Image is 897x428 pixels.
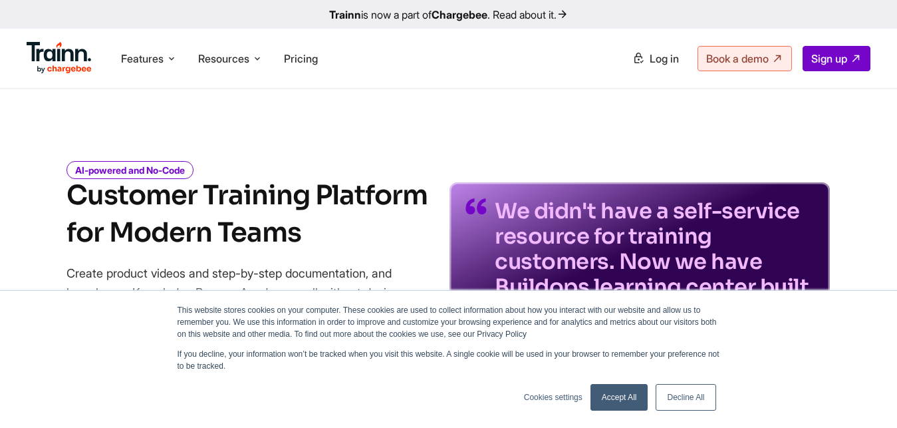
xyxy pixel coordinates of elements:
[178,304,720,340] p: This website stores cookies on your computer. These cookies are used to collect information about...
[178,348,720,372] p: If you decline, your information won’t be tracked when you visit this website. A single cookie wi...
[66,161,193,179] i: AI-powered and No-Code
[624,47,687,71] a: Log in
[284,52,318,65] a: Pricing
[590,384,648,411] a: Accept All
[524,391,582,403] a: Cookies settings
[811,52,847,65] span: Sign up
[27,42,92,74] img: Trainn Logo
[66,177,428,252] h1: Customer Training Platform for Modern Teams
[650,52,679,65] span: Log in
[495,198,814,325] p: We didn't have a self-service resource for training customers. Now we have Buildops learning cent...
[803,46,870,71] a: Sign up
[329,8,361,21] b: Trainn
[432,8,487,21] b: Chargebee
[706,52,769,65] span: Book a demo
[465,198,487,214] img: quotes-purple.41a7099.svg
[698,46,792,71] a: Book a demo
[66,264,419,321] p: Create product videos and step-by-step documentation, and launch your Knowledge Base or Academy —...
[656,384,715,411] a: Decline All
[198,51,249,66] span: Resources
[121,51,164,66] span: Features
